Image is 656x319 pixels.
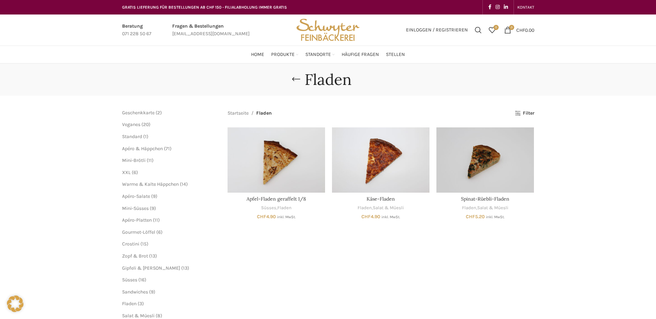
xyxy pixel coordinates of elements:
a: Standard [122,134,142,139]
span: 3 [139,301,142,307]
a: Suchen [471,23,485,37]
span: GRATIS LIEFERUNG FÜR BESTELLUNGEN AB CHF 150 - FILIALABHOLUNG IMMER GRATIS [122,5,287,10]
span: 16 [140,277,145,283]
a: XXL [122,170,131,175]
a: Produkte [271,48,298,61]
a: Go back [287,72,305,86]
a: Home [251,48,264,61]
span: 0 [509,25,514,30]
span: CHF [516,27,525,33]
a: Apéro-Platten [122,217,152,223]
a: Standorte [305,48,335,61]
bdi: 4.90 [361,214,380,220]
div: , [332,205,429,211]
span: 6 [133,170,136,175]
a: Salat & Müesli [122,313,155,319]
small: inkl. MwSt. [277,215,296,219]
span: 9 [151,205,154,211]
span: Einloggen / Registrieren [406,28,468,32]
a: Käse-Fladen [332,127,429,192]
a: Infobox link [172,22,250,38]
a: Geschenkkarte [122,110,155,116]
span: 20 [143,122,149,127]
a: Apéro & Häppchen [122,146,163,152]
a: KONTAKT [517,0,534,14]
a: Gourmet-Löffel [122,229,155,235]
span: Fladen [122,301,137,307]
small: inkl. MwSt. [381,215,400,219]
span: 9 [151,289,154,295]
a: Spinat-Rüebli-Fladen [461,196,509,202]
a: Filter [515,110,534,116]
bdi: 5.20 [466,214,485,220]
div: , [436,205,534,211]
a: Zopf & Brot [122,253,148,259]
span: Standorte [305,51,331,58]
a: Käse-Fladen [367,196,395,202]
span: Mini-Süsses [122,205,149,211]
span: CHF [361,214,371,220]
a: Apéro-Salate [122,193,150,199]
a: Veganes [122,122,140,127]
span: 1 [145,134,147,139]
span: 6 [158,229,161,235]
span: 11 [155,217,158,223]
nav: Breadcrumb [228,109,272,117]
a: Gipfeli & [PERSON_NAME] [122,265,180,271]
span: Stellen [386,51,405,58]
span: 14 [182,181,186,187]
a: Warme & Kalte Häppchen [122,181,179,187]
a: Startseite [228,109,249,117]
a: Site logo [294,27,362,32]
a: Instagram social link [493,2,502,12]
small: inkl. MwSt. [486,215,505,219]
a: 0 [485,23,499,37]
a: Mini-Brötli [122,157,146,163]
a: Fladen [277,205,292,211]
img: Bäckerei Schwyter [294,14,362,46]
span: 9 [153,193,156,199]
a: Apfel-Fladen geraffelt 1/8 [228,127,325,192]
span: CHF [466,214,475,220]
span: Produkte [271,51,295,58]
a: Süsses [261,205,276,211]
a: Spinat-Rüebli-Fladen [436,127,534,192]
span: 0 [493,25,499,30]
span: 13 [151,253,155,259]
a: Häufige Fragen [342,48,379,61]
a: Süsses [122,277,137,283]
a: Einloggen / Registrieren [403,23,471,37]
span: KONTAKT [517,5,534,10]
span: 71 [166,146,170,152]
bdi: 0.00 [516,27,534,33]
a: Facebook social link [486,2,493,12]
a: Crostini [122,241,139,247]
a: Sandwiches [122,289,148,295]
bdi: 4.90 [257,214,276,220]
span: Fladen [256,109,272,117]
span: 11 [148,157,152,163]
div: Main navigation [119,48,538,61]
span: Home [251,51,264,58]
span: 15 [142,241,147,247]
a: Stellen [386,48,405,61]
a: Salat & Müesli [373,205,404,211]
a: Infobox link [122,22,151,38]
div: Secondary navigation [514,0,538,14]
a: 0 CHF0.00 [501,23,538,37]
